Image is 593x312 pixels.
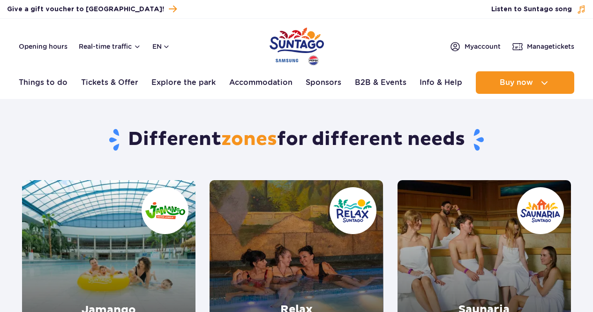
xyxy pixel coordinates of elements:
[270,23,324,67] a: Park of Poland
[79,43,141,50] button: Real-time traffic
[7,3,177,15] a: Give a gift voucher to [GEOGRAPHIC_DATA]!
[512,41,574,52] a: Managetickets
[7,5,164,14] span: Give a gift voucher to [GEOGRAPHIC_DATA]!
[22,128,571,152] h1: Different for different needs
[151,71,216,94] a: Explore the park
[450,41,501,52] a: Myaccount
[229,71,293,94] a: Accommodation
[491,5,586,14] button: Listen to Suntago song
[500,78,533,87] span: Buy now
[19,71,68,94] a: Things to do
[19,42,68,51] a: Opening hours
[420,71,462,94] a: Info & Help
[306,71,341,94] a: Sponsors
[465,42,501,51] span: My account
[491,5,572,14] span: Listen to Suntago song
[152,42,170,51] button: en
[221,128,277,151] span: zones
[355,71,406,94] a: B2B & Events
[81,71,138,94] a: Tickets & Offer
[476,71,574,94] button: Buy now
[527,42,574,51] span: Manage tickets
